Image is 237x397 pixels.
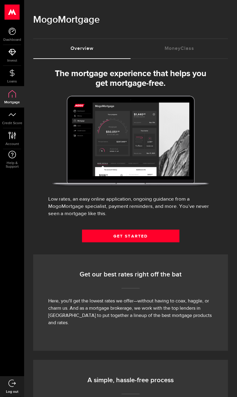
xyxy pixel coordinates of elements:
[48,270,213,279] h4: Get our best rates right off the bat
[48,196,213,218] div: Low rates, an easy online application, ongoing guidance from a MogoMortgage specialist, payment r...
[49,69,212,88] h3: The mortgage experience that helps you get mortgage-free.
[5,2,23,21] button: Open LiveChat chat widget
[33,12,228,28] h1: Mortgage
[48,376,213,385] h4: A simple, hassle-free process
[33,39,131,58] a: Overview
[48,298,213,327] p: Here, you'll get the lowest rates we offer—without having to coax, haggle, or charm us. And as a ...
[33,38,228,59] ul: Tabs Navigation
[33,14,58,26] span: Mogo
[82,230,179,242] a: Get Started
[131,39,228,58] a: MoneyClass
